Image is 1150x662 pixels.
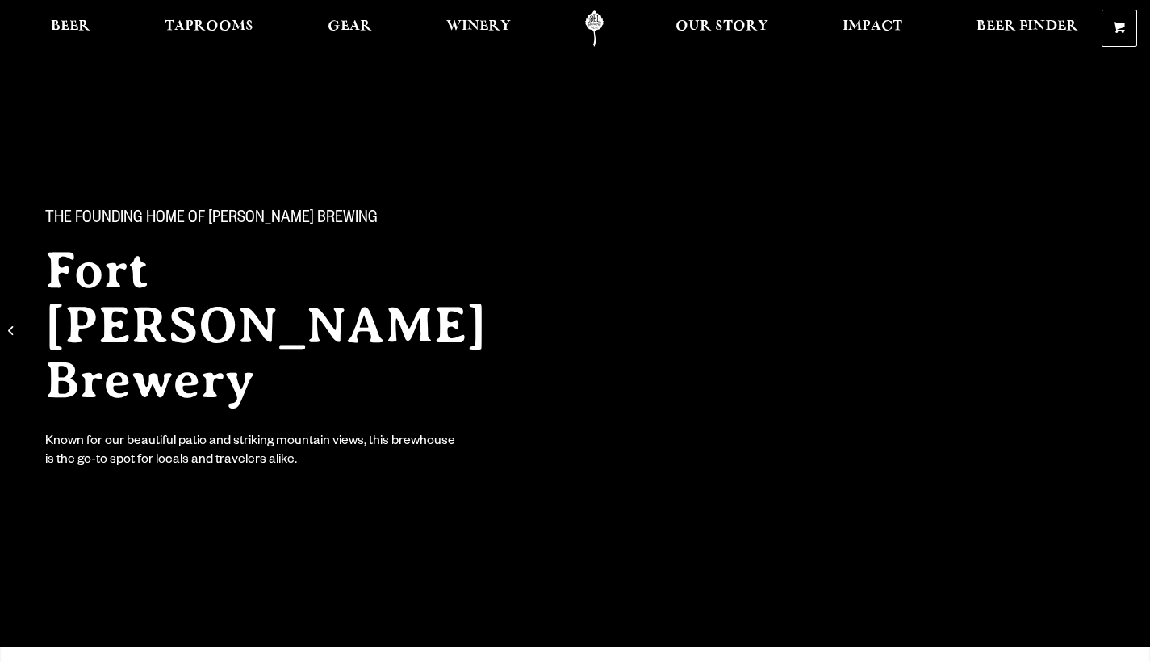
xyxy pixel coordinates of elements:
[328,20,372,33] span: Gear
[665,10,779,47] a: Our Story
[446,20,511,33] span: Winery
[317,10,383,47] a: Gear
[51,20,90,33] span: Beer
[436,10,521,47] a: Winery
[45,209,378,230] span: The Founding Home of [PERSON_NAME] Brewing
[154,10,264,47] a: Taprooms
[165,20,253,33] span: Taprooms
[966,10,1089,47] a: Beer Finder
[843,20,902,33] span: Impact
[45,434,458,471] div: Known for our beautiful patio and striking mountain views, this brewhouse is the go-to spot for l...
[40,10,101,47] a: Beer
[832,10,913,47] a: Impact
[45,243,549,408] h2: Fort [PERSON_NAME] Brewery
[564,10,625,47] a: Odell Home
[976,20,1078,33] span: Beer Finder
[675,20,768,33] span: Our Story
